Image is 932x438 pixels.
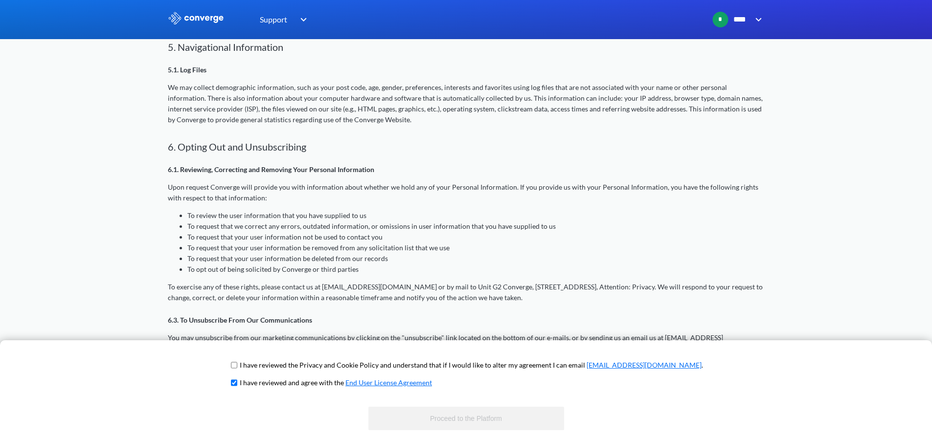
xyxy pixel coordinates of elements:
[345,378,432,387] a: End User License Agreement
[368,407,564,430] button: Proceed to the Platform
[168,141,765,153] h2: 6. Opting Out and Unsubscribing
[168,182,765,203] p: Upon request Converge will provide you with information about whether we hold any of your Persona...
[168,332,765,354] p: You may unsubscribe from our marketing communications by clicking on the "unsubscribe" link locat...
[168,315,765,326] p: 6.3. To Unsubscribe From Our Communications
[294,14,310,25] img: downArrow.svg
[240,377,432,388] p: I have reviewed and agree with the
[168,65,765,75] p: 5.1. Log Files
[168,282,765,303] p: To exercise any of these rights, please contact us at [EMAIL_ADDRESS][DOMAIN_NAME] or by mail to ...
[168,164,765,175] p: 6.1. Reviewing, Correcting and Removing Your Personal Information
[260,13,287,25] span: Support
[187,264,765,275] li: To opt out of being solicited by Converge or third parties
[168,82,765,125] p: We may collect demographic information, such as your post code, age, gender, preferences, interes...
[187,253,765,264] li: To request that your user information be deleted from our records
[187,232,765,242] li: To request that your user information not be used to contact you
[168,12,225,24] img: logo_ewhite.svg
[240,360,703,371] p: I have reviewed the Privacy and Cookie Policy and understand that if I would like to alter my agr...
[749,14,765,25] img: downArrow.svg
[187,221,765,232] li: To request that we correct any errors, outdated information, or omissions in user information tha...
[168,41,765,53] h2: 5. Navigational Information
[187,210,765,221] li: To review the user information that you have supplied to us
[187,242,765,253] li: To request that your user information be removed from any solicitation list that we use
[587,361,702,369] a: [EMAIL_ADDRESS][DOMAIN_NAME]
